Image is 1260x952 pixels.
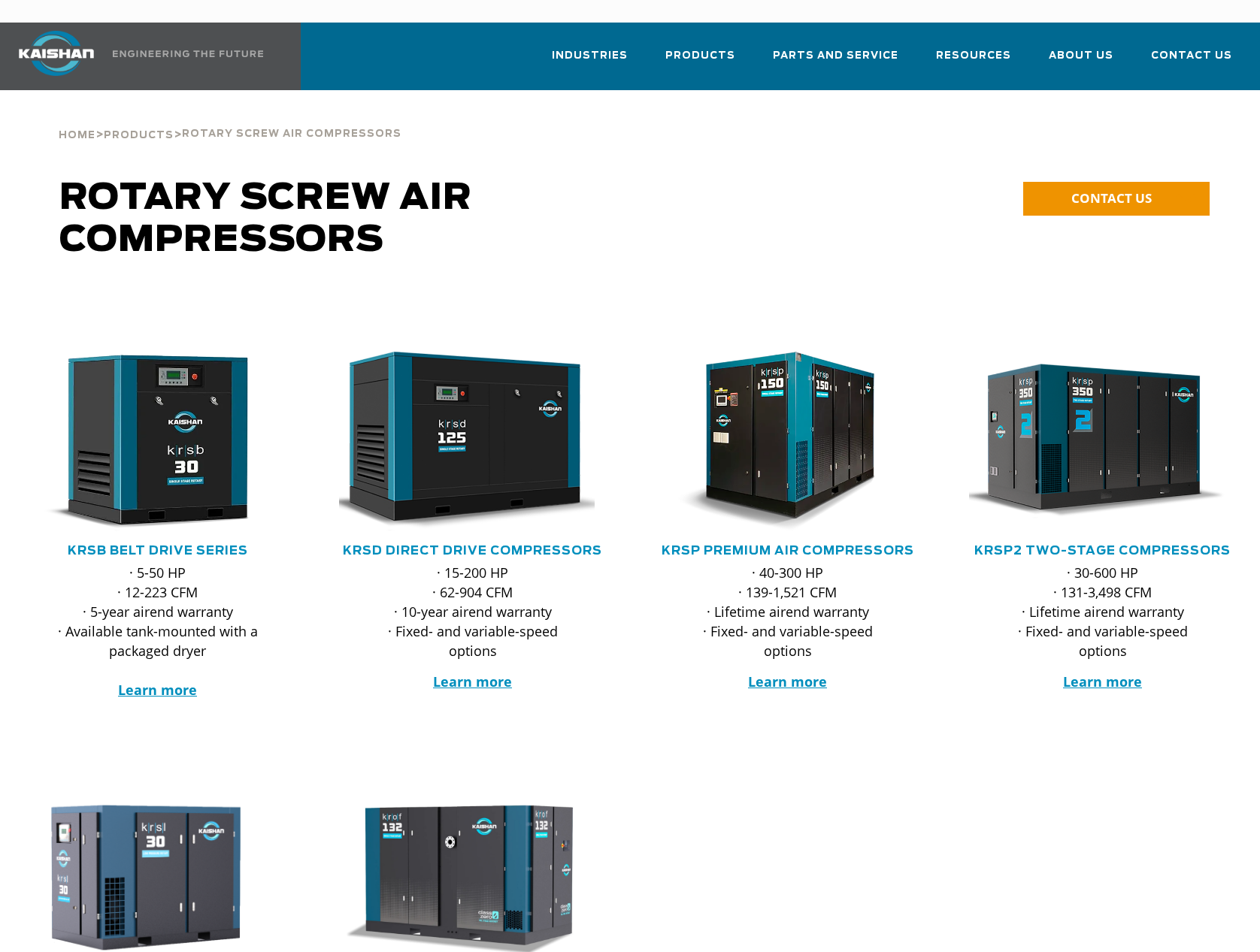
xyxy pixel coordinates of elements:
[1049,47,1113,65] span: About Us
[433,672,512,691] a: Learn more
[68,545,248,557] a: KRSB Belt Drive Series
[59,180,472,258] span: Rotary Screw Air Compressors
[643,352,910,531] img: krsp150
[24,352,291,531] div: krsb30
[748,672,827,691] a: Learn more
[552,47,628,65] span: Industries
[665,36,735,87] a: Products
[999,563,1206,660] p: · 30-600 HP · 131-3,498 CFM · Lifetime airend warranty · Fixed- and variable-speed options
[662,545,914,557] a: KRSP Premium Air Compressors
[936,47,1011,65] span: Resources
[13,352,280,531] img: krsb30
[974,545,1231,557] a: KRSP2 Two-Stage Compressors
[59,128,95,141] a: Home
[773,47,898,65] span: Parts and Service
[1023,182,1210,216] a: CONTACT US
[936,36,1011,87] a: Resources
[1063,672,1142,691] a: Learn more
[104,131,174,141] span: Products
[969,352,1236,531] div: krsp350
[552,36,628,87] a: Industries
[182,129,401,139] span: Rotary Screw Air Compressors
[958,352,1225,531] img: krsp350
[773,36,898,87] a: Parts and Service
[1151,47,1232,65] span: Contact Us
[54,563,261,700] p: · 5-50 HP · 12-223 CFM · 5-year airend warranty · Available tank-mounted with a packaged dryer
[339,352,606,531] div: krsd125
[1049,36,1113,87] a: About Us
[113,50,263,57] img: Engineering the future
[684,563,891,660] p: · 40-300 HP · 139-1,521 CFM · Lifetime airend warranty · Fixed- and variable-speed options
[328,352,595,531] img: krsd125
[665,47,735,65] span: Products
[59,131,95,141] span: Home
[343,545,602,557] a: KRSD Direct Drive Compressors
[369,563,576,660] p: · 15-200 HP · 62-904 CFM · 10-year airend warranty · Fixed- and variable-speed options
[654,352,921,531] div: krsp150
[59,90,401,147] div: > >
[1151,36,1232,87] a: Contact Us
[118,681,197,699] a: Learn more
[1071,189,1152,207] span: CONTACT US
[104,128,174,141] a: Products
